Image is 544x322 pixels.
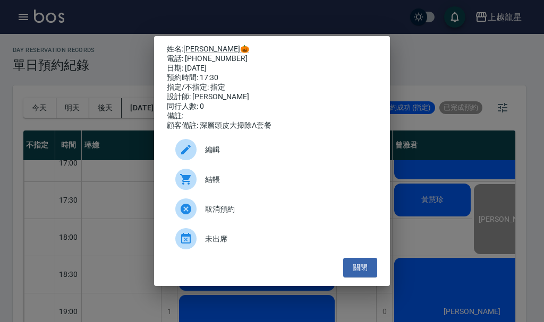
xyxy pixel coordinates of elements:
[167,54,377,64] div: 電話: [PHONE_NUMBER]
[167,194,377,224] div: 取消預約
[167,73,377,83] div: 預約時間: 17:30
[167,83,377,92] div: 指定/不指定: 指定
[167,121,377,130] div: 顧客備註: 深層頭皮大掃除A套餐
[167,45,377,54] p: 姓名:
[167,92,377,102] div: 設計師: [PERSON_NAME]
[167,164,377,194] a: 結帳
[183,45,249,53] a: [PERSON_NAME]🎃
[167,135,377,164] div: 編輯
[343,258,377,277] button: 關閉
[167,224,377,254] div: 未出席
[205,174,369,185] span: 結帳
[205,233,369,245] span: 未出席
[205,144,369,155] span: 編輯
[167,64,377,73] div: 日期: [DATE]
[205,204,369,215] span: 取消預約
[167,111,377,121] div: 備註:
[167,102,377,111] div: 同行人數: 0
